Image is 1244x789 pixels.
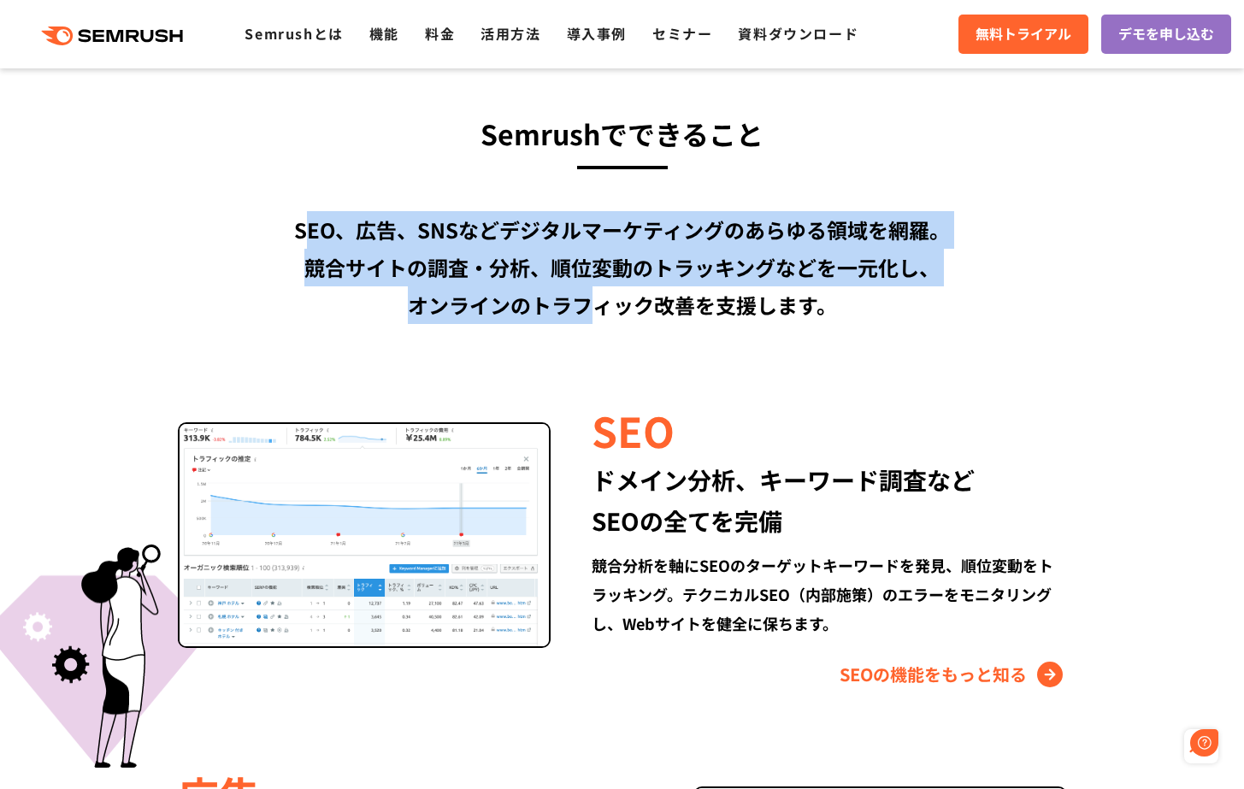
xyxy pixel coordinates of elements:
[245,23,343,44] a: Semrushとは
[592,551,1066,638] div: 競合分析を軸にSEOのターゲットキーワードを発見、順位変動をトラッキング。テクニカルSEO（内部施策）のエラーをモニタリングし、Webサイトを健全に保ちます。
[958,15,1088,54] a: 無料トライアル
[1118,23,1214,45] span: デモを申し込む
[425,23,455,44] a: 料金
[840,661,1067,688] a: SEOの機能をもっと知る
[738,23,858,44] a: 資料ダウンロード
[481,23,540,44] a: 活用方法
[592,459,1066,541] div: ドメイン分析、キーワード調査など SEOの全てを完備
[976,23,1071,45] span: 無料トライアル
[592,401,1066,459] div: SEO
[131,110,1114,156] h3: Semrushでできること
[567,23,627,44] a: 導入事例
[131,211,1114,324] div: SEO、広告、SNSなどデジタルマーケティングのあらゆる領域を網羅。 競合サイトの調査・分析、順位変動のトラッキングなどを一元化し、 オンラインのトラフィック改善を支援します。
[1101,15,1231,54] a: デモを申し込む
[652,23,712,44] a: セミナー
[369,23,399,44] a: 機能
[1092,722,1225,770] iframe: Help widget launcher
